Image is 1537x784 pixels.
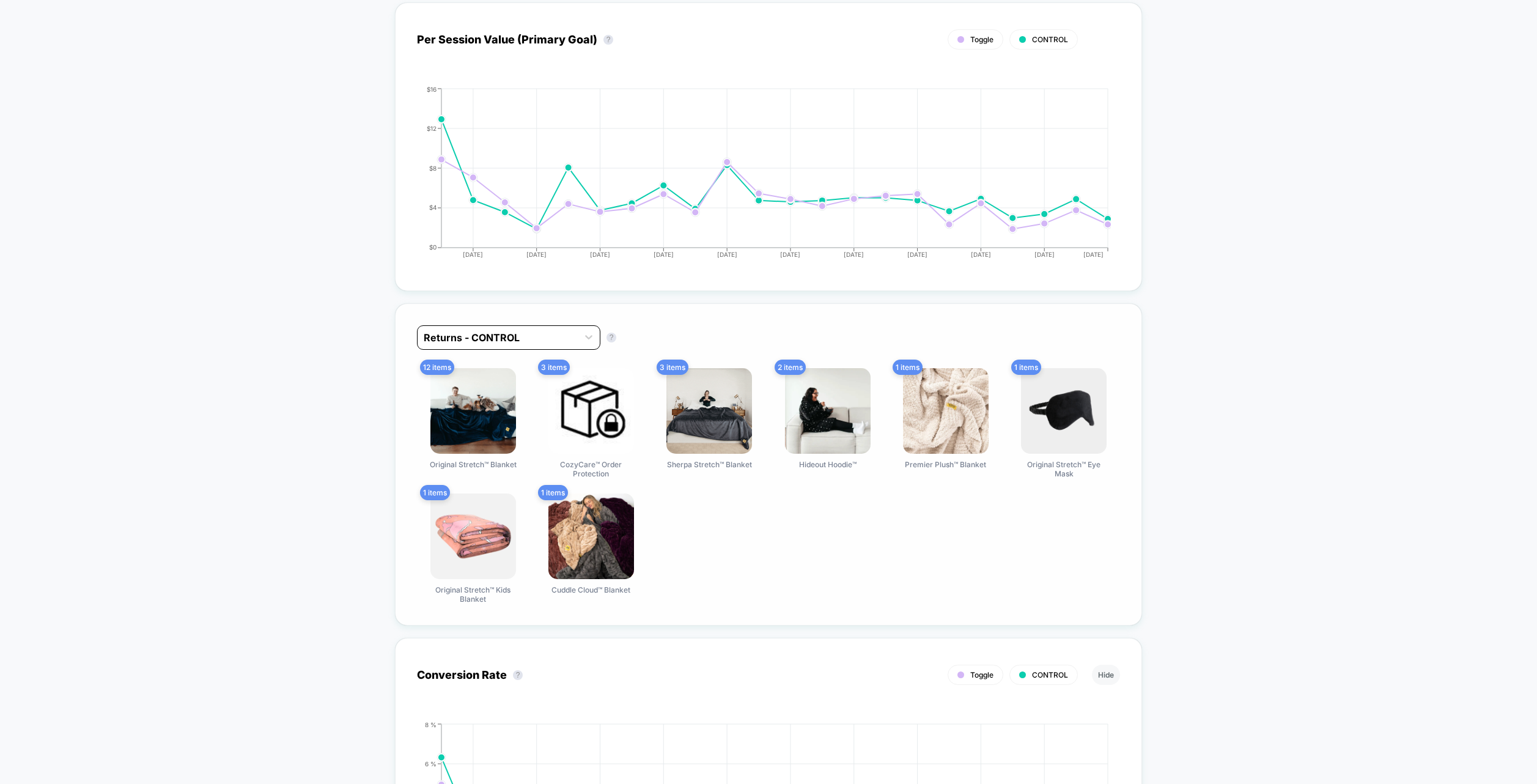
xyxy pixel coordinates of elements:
[717,251,737,258] tspan: [DATE]
[606,333,616,342] button: ?
[538,485,568,500] span: 1 items
[785,368,871,454] img: Hideout Hoodie™
[548,494,634,579] img: Cuddle Cloud™ Blanket
[971,251,991,258] tspan: [DATE]
[844,251,864,258] tspan: [DATE]
[1034,251,1055,258] tspan: [DATE]
[427,585,519,604] span: Original Stretch™ Kids Blanket
[430,460,517,469] span: Original Stretch™ Blanket
[970,35,993,44] span: Toggle
[1032,35,1068,44] span: CONTROL
[429,164,437,171] tspan: $8
[545,460,637,478] span: CozyCare™ Order Protection
[548,368,634,454] img: CozyCare™ Order Protection
[775,360,806,375] span: 2 items
[425,720,437,728] tspan: 8 %
[603,35,613,45] button: ?
[1032,670,1068,679] span: CONTROL
[905,460,986,469] span: Premier Plush™ Blanket
[1021,368,1107,454] img: Original Stretch™ Eye Mask
[667,460,752,469] span: Sherpa Stretch™ Blanket
[907,251,927,258] tspan: [DATE]
[425,760,437,767] tspan: 6 %
[430,368,516,454] img: Original Stretch™ Blanket
[1083,251,1104,258] tspan: [DATE]
[666,368,752,454] img: Sherpa Stretch™ Blanket
[799,460,857,469] span: Hideout Hoodie™
[551,585,630,594] span: Cuddle Cloud™ Blanket
[420,485,450,500] span: 1 items
[903,368,989,454] img: Premier Plush™ Blanket
[526,251,547,258] tspan: [DATE]
[463,251,483,258] tspan: [DATE]
[429,243,437,251] tspan: $0
[590,251,610,258] tspan: [DATE]
[1092,665,1120,685] button: Hide
[430,494,516,579] img: Original Stretch™ Kids Blanket
[654,251,674,258] tspan: [DATE]
[427,124,437,131] tspan: $12
[657,360,688,375] span: 3 items
[427,85,437,92] tspan: $16
[1011,360,1041,375] span: 1 items
[893,360,923,375] span: 1 items
[1018,460,1110,478] span: Original Stretch™ Eye Mask
[970,670,993,679] span: Toggle
[780,251,800,258] tspan: [DATE]
[513,670,523,680] button: ?
[420,360,454,375] span: 12 items
[405,86,1108,269] div: PER_SESSION_VALUE
[429,204,437,211] tspan: $4
[538,360,570,375] span: 3 items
